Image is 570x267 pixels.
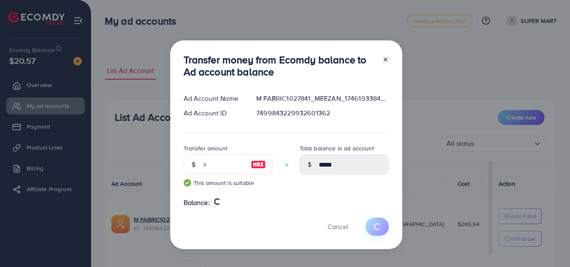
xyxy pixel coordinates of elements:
label: Transfer amount [184,144,227,152]
div: Ad Account Name [177,94,250,103]
div: Ad Account ID [177,108,250,118]
label: Total balance in ad account [300,144,374,152]
h3: Transfer money from Ecomdy balance to Ad account balance [184,54,376,78]
div: 7499843229932601362 [250,108,395,118]
div: M FABRIC1027841_MEEZAN_1746193384004 [250,94,395,103]
img: image [251,160,266,170]
button: Cancel [317,217,359,235]
span: Balance: [184,198,210,207]
span: Cancel [328,222,348,231]
small: This amount is suitable [184,179,273,187]
img: guide [184,179,191,187]
iframe: Chat [535,230,564,261]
